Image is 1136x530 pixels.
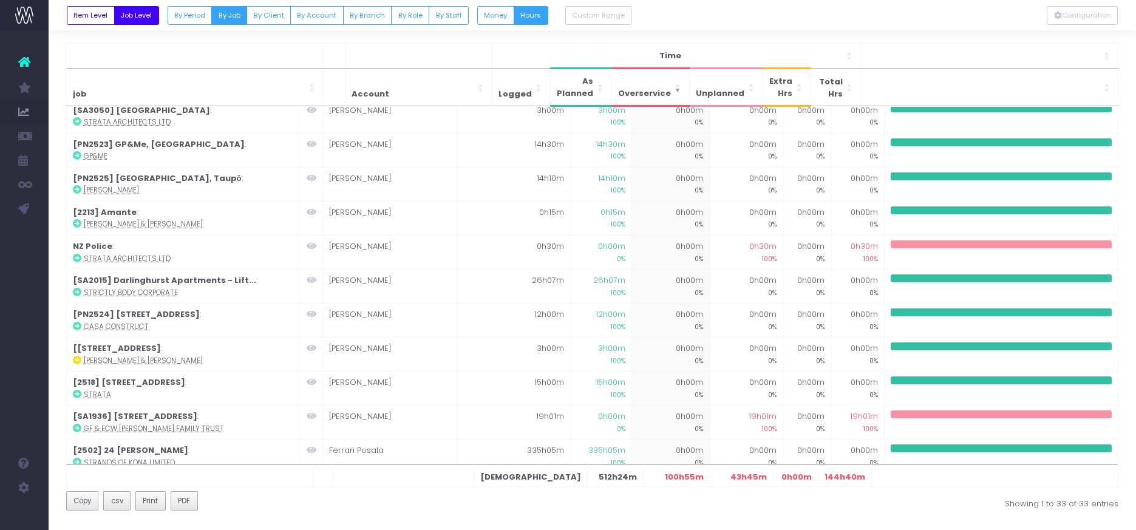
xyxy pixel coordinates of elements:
small: 100% [837,253,878,264]
small: 0% [789,321,825,332]
img: images/default_profile_image.png [15,506,33,524]
span: Copy [73,495,91,506]
strong: NZ Police [73,240,112,252]
span: 0h00m [851,172,878,185]
small: 0% [789,287,825,298]
span: 0h00m [851,444,878,457]
small: 100% [577,457,625,468]
th: Total Hrs: Activate to sort: Activate to sort: Activate to sort: Activate to sort [811,69,861,106]
span: 0h00m [797,172,825,185]
strong: [PN2523] GP&Me, [GEOGRAPHIC_DATA] [73,138,245,150]
button: Custom Range [565,6,632,25]
small: 100% [577,389,625,400]
span: 0h00m [797,444,825,457]
abbr: Brandon Scaife [84,185,139,195]
span: 0h30m [749,240,777,253]
small: 0% [789,218,825,229]
strong: [2518] [STREET_ADDRESS] [73,376,185,388]
small: 0% [716,218,777,229]
td: [PERSON_NAME] [323,372,457,406]
span: 0h00m [676,172,703,185]
small: 0% [789,389,825,400]
button: PDF [171,491,198,511]
small: 100% [716,253,777,264]
small: 0% [789,253,825,264]
span: 0h00m [781,471,812,483]
small: 0% [638,253,703,264]
th: : Activate to sort: Activate to sort: Activate to sort: Activate to sort [861,43,1118,69]
span: job [73,88,87,100]
small: 0% [638,184,703,195]
button: Print [135,491,166,511]
span: 0h00m [676,138,703,151]
td: [PERSON_NAME] [323,201,457,235]
small: 0% [789,457,825,468]
button: Hours [514,6,548,25]
th: periods: Activate to sort: Activate to sort: Activate to sort: Activate to sort [66,69,324,106]
small: 0% [716,355,777,366]
small: 0% [789,116,825,127]
span: As Planned [557,75,593,99]
small: 0% [716,184,777,195]
small: 0% [638,287,703,298]
td: [PERSON_NAME] [323,406,457,440]
td: 14h30m [457,133,570,167]
small: 0% [837,389,878,400]
span: 0h00m [851,138,878,151]
span: 0h00m [851,308,878,321]
th: As Planned: Activate to sort: Activate to sort: Activate to sort: Activate to sort [550,69,611,106]
span: 0h30m [851,240,878,253]
span: 0h00m [676,308,703,321]
button: By Branch [343,6,392,25]
span: 19h01m [749,410,777,423]
small: 100% [577,355,625,366]
th: Extra Hrs: Activate to sort: Activate to sort: Activate to sort: Activate to sort [763,69,811,106]
div: Small button group [559,6,632,25]
td: : [66,304,301,338]
span: 0h00m [797,342,825,355]
small: 0% [789,423,825,434]
div: Small button group [61,6,159,25]
abbr: Strata [84,390,111,399]
small: 0% [837,321,878,332]
span: 14h10m [598,172,625,185]
button: Item Level [67,6,115,25]
span: csv [111,495,123,506]
td: 26h07m [457,270,570,304]
small: 100% [837,423,878,434]
td: : [66,338,301,372]
td: [PERSON_NAME] [323,236,457,270]
small: 0% [638,218,703,229]
span: 0h00m [676,274,703,287]
small: 0% [837,355,878,366]
small: 0% [638,116,703,127]
small: 0% [716,150,777,161]
strong: [[STREET_ADDRESS] [73,342,161,354]
span: 15h00m [596,376,625,389]
span: 3h00m [598,342,625,355]
span: 0h00m [749,444,777,457]
small: 100% [577,116,625,127]
th: Account: Activate to sort: Activate to sort: Activate to sort: Activate to sort [345,69,492,106]
small: 0% [716,116,777,127]
span: 0h00m [851,342,878,355]
th: Logged: Activate to sort: Activate to sort: Activate to sort: Activate to sort [492,43,861,69]
span: 0h00m [749,138,777,151]
abbr: Casa Construct [84,322,149,331]
th: Unplanned: Activate to sort: Activate to sort: Activate to sort: Activate to sort [689,69,763,106]
button: Copy [66,491,99,511]
small: 100% [577,150,625,161]
small: 0% [716,389,777,400]
td: [PERSON_NAME] [323,304,457,338]
td: 335h05m [457,440,570,474]
abbr: Strata Architects Ltd [84,254,171,263]
span: 0h00m [749,172,777,185]
span: Total Hrs [817,76,843,100]
strong: [PN2524] [STREET_ADDRESS] [73,308,200,320]
span: 0h00m [797,308,825,321]
span: 144h40m [825,471,865,483]
span: Logged [498,88,532,100]
button: By Role [391,6,429,25]
small: 0% [716,457,777,468]
span: Account [352,50,389,63]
